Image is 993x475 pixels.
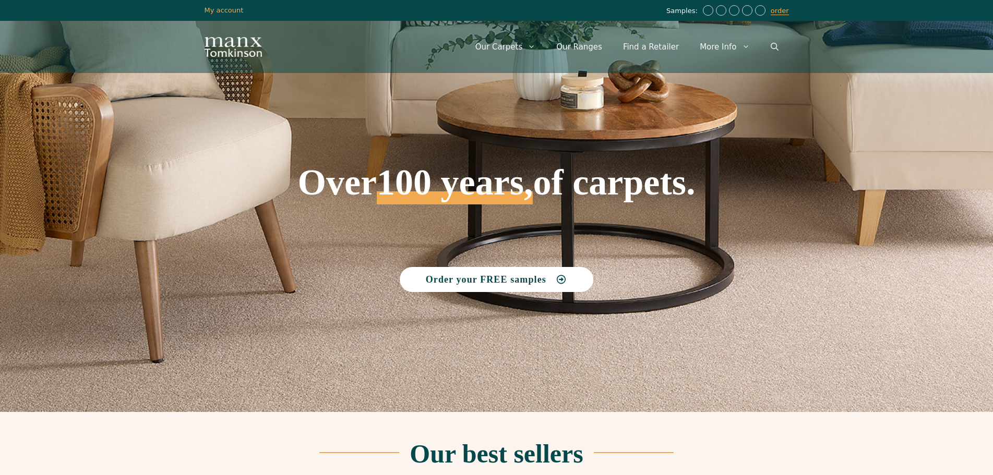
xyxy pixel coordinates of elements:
[465,31,789,63] nav: Primary
[205,6,244,14] a: My account
[666,7,700,16] span: Samples:
[426,275,546,284] span: Order your FREE samples
[771,7,789,15] a: order
[465,31,546,63] a: Our Carpets
[760,31,789,63] a: Open Search Bar
[613,31,689,63] a: Find a Retailer
[689,31,760,63] a: More Info
[546,31,613,63] a: Our Ranges
[205,89,789,204] h1: Over of carpets.
[400,267,594,292] a: Order your FREE samples
[205,37,262,57] img: Manx Tomkinson
[410,441,583,467] h2: Our best sellers
[377,173,533,204] span: 100 years,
